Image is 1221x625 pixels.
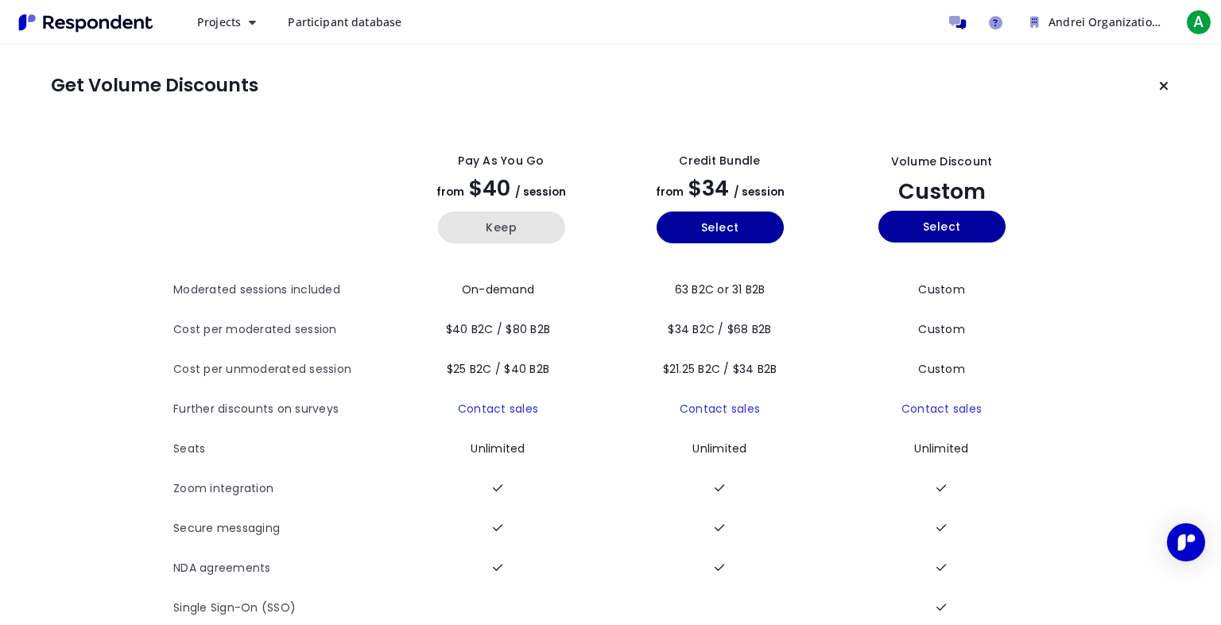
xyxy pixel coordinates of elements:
[914,441,968,456] span: Unlimited
[173,429,392,469] th: Seats
[918,281,965,297] span: Custom
[436,184,464,200] span: from
[173,509,392,549] th: Secure messaging
[1017,8,1176,37] button: Andrei Organization Team
[918,361,965,377] span: Custom
[13,10,159,36] img: Respondent
[1167,523,1205,561] div: Open Intercom Messenger
[675,281,766,297] span: 63 B2C or 31 B2B
[173,390,392,429] th: Further discounts on surveys
[941,6,973,38] a: Message participants
[979,6,1011,38] a: Help and support
[197,14,241,29] span: Projects
[891,153,993,170] div: Volume Discount
[438,212,565,243] button: Keep current yearly payg plan
[469,173,510,203] span: $40
[446,321,550,337] span: $40 B2C / $80 B2B
[173,350,392,390] th: Cost per unmoderated session
[1186,10,1211,35] span: A
[657,212,784,243] button: Select yearly basic plan
[458,153,544,169] div: Pay as you go
[688,173,729,203] span: $34
[692,441,746,456] span: Unlimited
[173,469,392,509] th: Zoom integration
[898,177,986,206] span: Custom
[51,75,258,97] h1: Get Volume Discounts
[173,270,392,310] th: Moderated sessions included
[668,321,771,337] span: $34 B2C / $68 B2B
[680,401,760,417] a: Contact sales
[656,184,684,200] span: from
[679,153,760,169] div: Credit Bundle
[663,361,777,377] span: $21.25 B2C / $34 B2B
[901,401,982,417] a: Contact sales
[878,211,1006,243] button: Select yearly custom_static plan
[184,8,269,37] button: Projects
[275,8,414,37] a: Participant database
[173,310,392,350] th: Cost per moderated session
[471,441,525,456] span: Unlimited
[734,184,785,200] span: / session
[515,184,566,200] span: / session
[458,401,538,417] a: Contact sales
[1183,8,1215,37] button: A
[462,281,534,297] span: On-demand
[288,14,401,29] span: Participant database
[918,321,965,337] span: Custom
[173,549,392,588] th: NDA agreements
[1148,70,1180,102] button: Keep current plan
[1049,14,1192,29] span: Andrei Organization Team
[447,361,549,377] span: $25 B2C / $40 B2B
